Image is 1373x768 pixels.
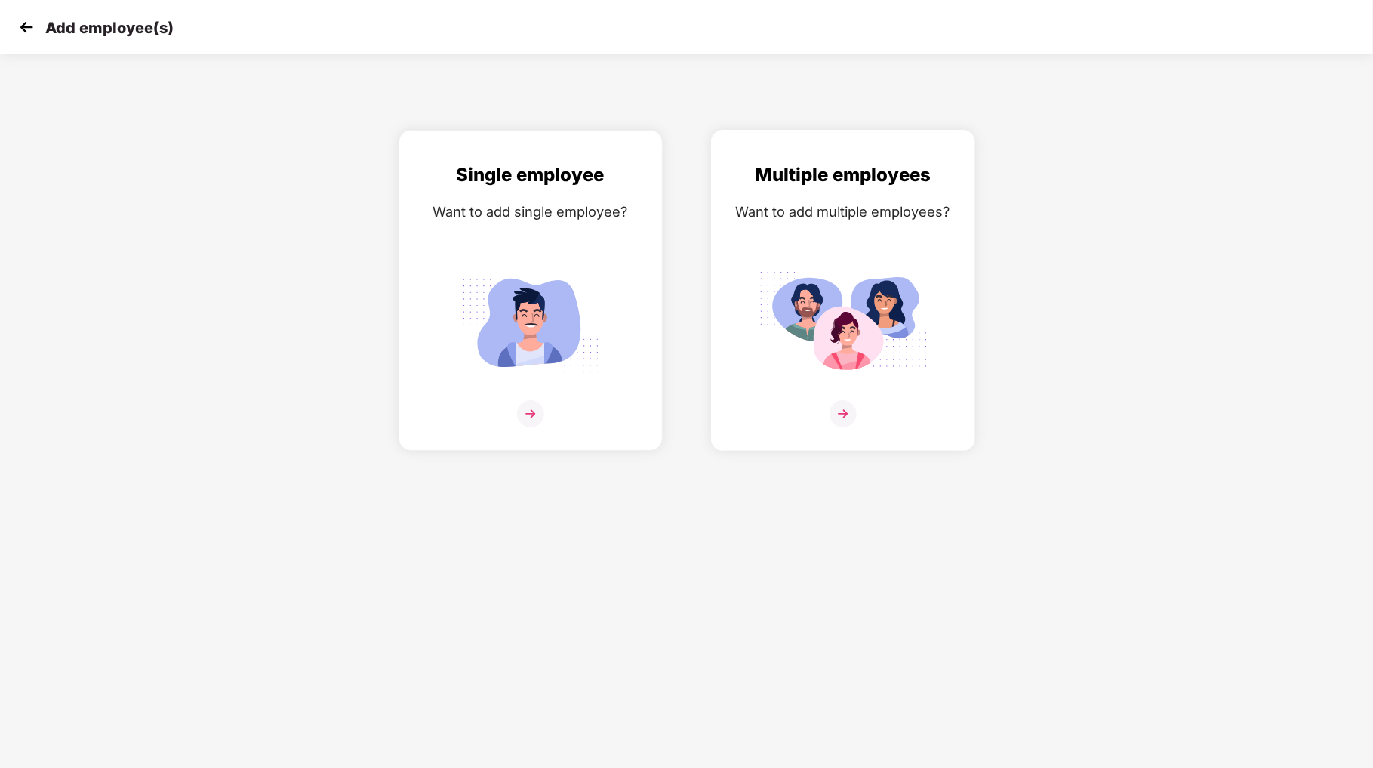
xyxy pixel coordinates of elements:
[517,400,544,427] img: svg+xml;base64,PHN2ZyB4bWxucz0iaHR0cDovL3d3dy53My5vcmcvMjAwMC9zdmciIHdpZHRoPSIzNiIgaGVpZ2h0PSIzNi...
[727,161,959,190] div: Multiple employees
[830,400,857,427] img: svg+xml;base64,PHN2ZyB4bWxucz0iaHR0cDovL3d3dy53My5vcmcvMjAwMC9zdmciIHdpZHRoPSIzNiIgaGVpZ2h0PSIzNi...
[727,201,959,223] div: Want to add multiple employees?
[45,19,174,37] p: Add employee(s)
[15,16,38,39] img: svg+xml;base64,PHN2ZyB4bWxucz0iaHR0cDovL3d3dy53My5vcmcvMjAwMC9zdmciIHdpZHRoPSIzMCIgaGVpZ2h0PSIzMC...
[759,264,928,381] img: svg+xml;base64,PHN2ZyB4bWxucz0iaHR0cDovL3d3dy53My5vcmcvMjAwMC9zdmciIGlkPSJNdWx0aXBsZV9lbXBsb3llZS...
[414,201,647,223] div: Want to add single employee?
[414,161,647,190] div: Single employee
[446,264,615,381] img: svg+xml;base64,PHN2ZyB4bWxucz0iaHR0cDovL3d3dy53My5vcmcvMjAwMC9zdmciIGlkPSJTaW5nbGVfZW1wbG95ZWUiIH...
